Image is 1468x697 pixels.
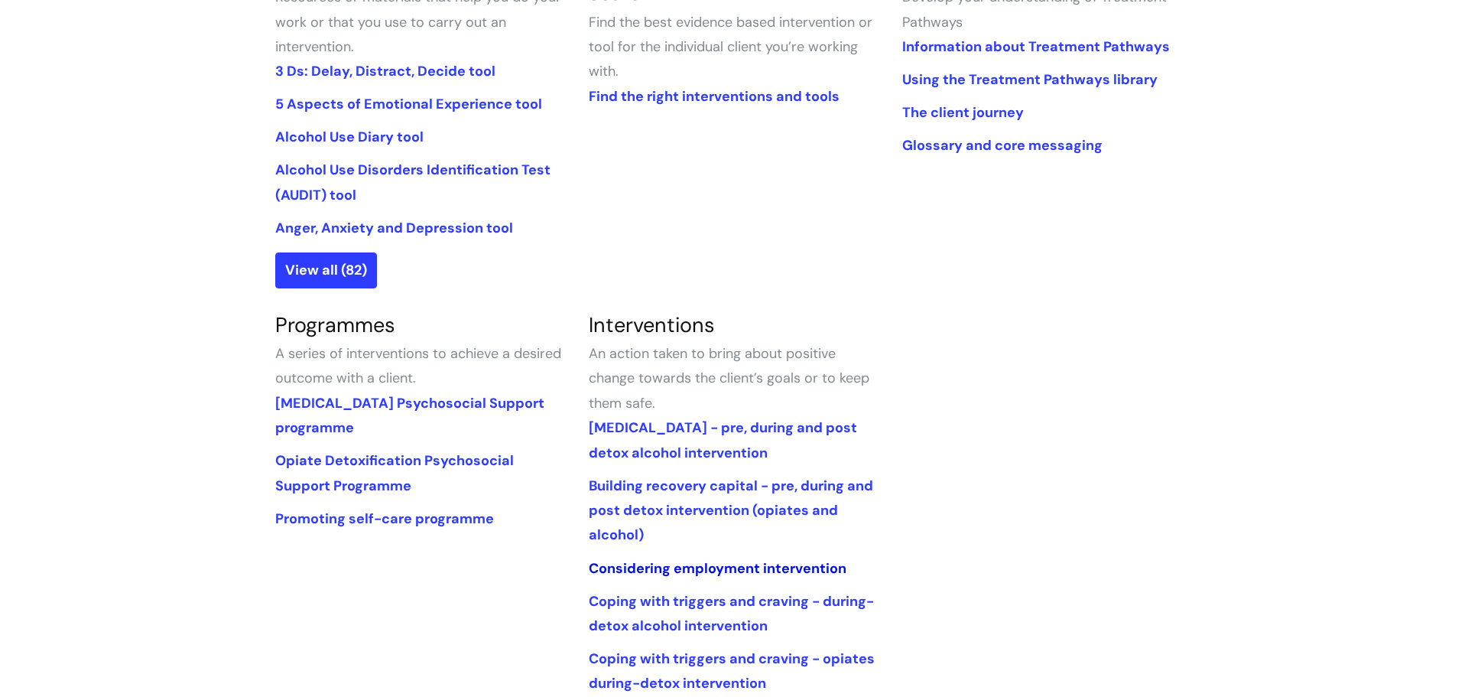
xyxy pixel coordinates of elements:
[589,87,840,106] a: Find the right interventions and tools
[275,95,542,113] a: 5 Aspects of Emotional Experience tool
[589,419,857,461] a: [MEDICAL_DATA] - pre, during and post detox alcohol intervention
[589,311,715,338] a: Interventions
[902,37,1170,56] a: Information about Treatment Pathways
[589,13,872,81] span: Find the best evidence based intervention or tool for the individual client you’re working with.
[275,62,495,80] a: 3 Ds: Delay, Distract, Decide tool
[275,510,494,528] a: Promoting self-care programme
[589,650,875,692] a: Coping with triggers and craving - opiates during-detox intervention
[275,394,544,437] a: [MEDICAL_DATA] Psychosocial Support programme
[275,451,514,494] a: Opiate Detoxification Psychosocial Support Programme
[275,311,395,338] a: Programmes
[589,344,869,412] span: An action taken to bring about positive change towards the client’s goals or to keep them safe.
[902,103,1024,122] a: The client journey
[902,70,1158,89] a: Using the Treatment Pathways library
[902,136,1103,155] a: Glossary and core messaging
[589,559,846,578] a: Considering employment intervention
[275,252,377,288] a: View all (82)
[589,592,874,635] a: Coping with triggers and craving - during-detox alcohol intervention
[589,477,873,545] a: Building recovery capital - pre, during and post detox intervention (opiates and alcohol)
[275,344,561,387] span: A series of interventions to achieve a desired outcome with a client.
[275,128,424,146] a: Alcohol Use Diary tool
[275,219,513,237] a: Anger, Anxiety and Depression tool
[275,161,550,204] a: Alcohol Use Disorders Identification Test (AUDIT) tool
